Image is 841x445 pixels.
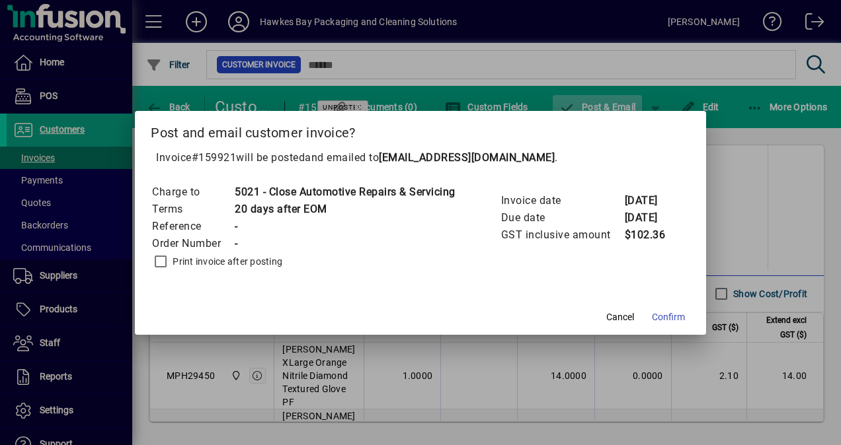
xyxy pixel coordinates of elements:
td: - [234,235,456,252]
td: Reference [151,218,234,235]
p: Invoice will be posted . [151,150,690,166]
td: $102.36 [624,226,677,244]
td: Terms [151,201,234,218]
span: and emailed to [305,151,555,164]
button: Cancel [599,306,641,329]
td: 20 days after EOM [234,201,456,218]
td: Due date [501,209,624,226]
td: Charge to [151,184,234,201]
button: Confirm [647,306,690,329]
span: Cancel [606,310,634,324]
label: Print invoice after posting [170,255,282,268]
td: 5021 - Close Automotive Repairs & Servicing [234,184,456,201]
span: Confirm [652,310,685,324]
td: - [234,218,456,235]
b: [EMAIL_ADDRESS][DOMAIN_NAME] [379,151,555,164]
td: [DATE] [624,209,677,226]
td: [DATE] [624,192,677,209]
h2: Post and email customer invoice? [135,111,706,149]
td: Order Number [151,235,234,252]
td: Invoice date [501,192,624,209]
span: #159921 [192,151,237,164]
td: GST inclusive amount [501,226,624,244]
